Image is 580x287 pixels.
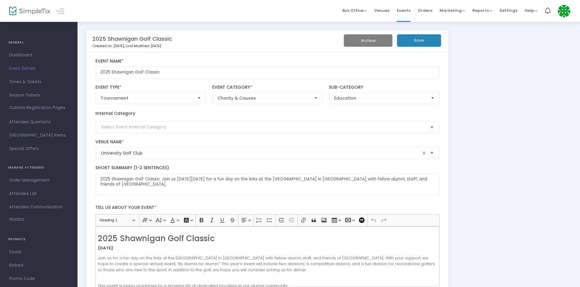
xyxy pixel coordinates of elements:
[95,226,440,287] div: Rich Text Editor, main
[95,66,440,79] input: Enter Event Name
[428,121,436,133] button: Select
[212,85,323,90] label: Event Category
[8,162,69,174] h4: MANAGE ATTENDEES
[95,165,169,171] span: Short Summary (1-2 Sentences)
[99,217,131,224] span: Heading 1
[217,95,309,101] span: Charity & Causes
[9,51,68,59] span: Dashboard
[9,275,68,283] span: Promo Code
[95,139,440,145] label: Venue Name
[92,43,326,49] p: Created on: [DATE]
[9,248,68,256] span: Social
[472,8,492,13] span: Reports
[101,150,421,156] input: Select Venue
[98,255,437,273] p: Join us for a fun day on the links at the [GEOGRAPHIC_DATA] in [GEOGRAPHIC_DATA] with fellow alum...
[418,3,432,18] span: Orders
[9,176,68,184] span: Order Management
[97,216,138,225] button: Heading 1
[9,145,68,153] span: Special Offers
[329,85,440,90] label: Sub-Category
[9,217,24,223] span: Waitlist
[420,149,428,157] span: clear
[95,59,440,64] label: Event Name
[9,261,68,269] span: Embed
[195,92,203,104] button: Select
[344,34,392,47] button: Archive
[8,36,69,49] h4: GENERAL
[428,147,436,159] button: Select
[9,203,68,211] span: Attendee Communication
[124,43,161,48] span: , Last Modified: [DATE]
[9,91,68,99] span: Season Tickets
[101,124,428,130] input: Select Event Internal Category
[312,92,320,104] button: Select
[9,118,68,126] span: Attendee Questions
[525,8,537,13] span: Help
[92,202,443,214] label: Tell us about your event
[499,3,517,18] span: Settings
[9,65,68,73] span: Event Details
[98,234,437,243] h2: 2025 Shawnigan Golf Classic
[9,78,68,86] span: Times & Tickets
[342,8,367,13] span: Box Office
[98,245,113,251] strong: [DATE]
[440,8,465,13] span: Marketing
[374,3,389,18] span: Venues
[428,92,437,104] button: Select
[92,35,172,43] m-panel-title: 2025 Shawnigan Golf Classic
[101,95,193,101] span: Tournament
[9,132,68,139] span: [GEOGRAPHIC_DATA] Items
[95,214,440,226] div: Editor toolbar
[95,85,206,90] label: Event Type
[397,34,441,47] button: Save
[334,95,426,101] span: Education
[9,190,68,198] span: Attendee List
[9,105,65,111] span: Custom Registration Pages
[397,3,410,18] span: Events
[8,233,69,245] h4: PROMOTE
[95,110,135,117] label: Internal Category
